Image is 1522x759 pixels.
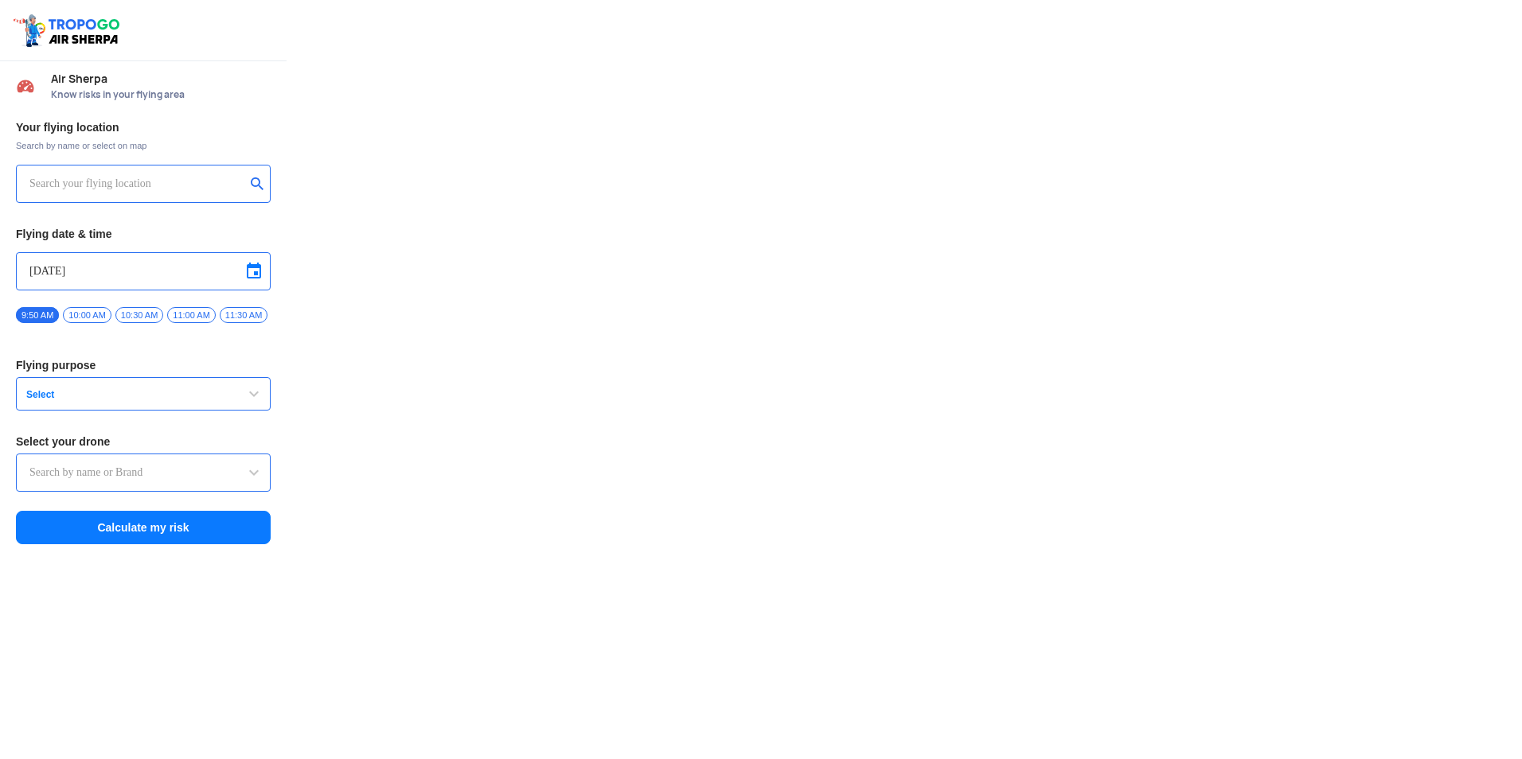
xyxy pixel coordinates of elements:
span: 11:00 AM [167,307,215,323]
button: Calculate my risk [16,511,271,544]
img: Risk Scores [16,76,35,95]
span: 9:50 AM [16,307,59,323]
span: 11:30 AM [220,307,267,323]
span: 10:00 AM [63,307,111,323]
input: Search your flying location [29,174,245,193]
button: Select [16,377,271,411]
span: Select [20,388,219,401]
h3: Flying date & time [16,228,271,239]
span: 10:30 AM [115,307,163,323]
input: Select Date [29,262,257,281]
input: Search by name or Brand [29,463,257,482]
span: Air Sherpa [51,72,271,85]
img: ic_tgdronemaps.svg [12,12,125,49]
span: Know risks in your flying area [51,88,271,101]
h3: Select your drone [16,436,271,447]
span: Search by name or select on map [16,139,271,152]
h3: Flying purpose [16,360,271,371]
h3: Your flying location [16,122,271,133]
